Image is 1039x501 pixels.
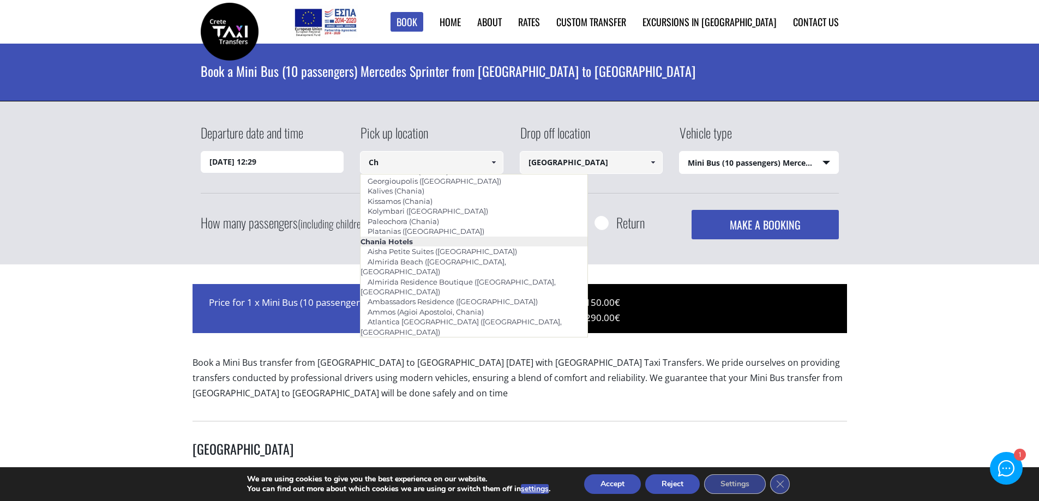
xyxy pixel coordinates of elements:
a: Atlantica [GEOGRAPHIC_DATA] ([GEOGRAPHIC_DATA], [GEOGRAPHIC_DATA]) [361,314,562,339]
p: We are using cookies to give you the best experience on our website. [247,474,550,484]
div: 150.00€ 290.00€ [520,284,847,333]
a: Aisha Petite Suites ([GEOGRAPHIC_DATA]) [361,244,524,259]
button: MAKE A BOOKING [692,210,838,239]
a: Georgioupolis ([GEOGRAPHIC_DATA]) [361,173,508,189]
a: Excursions in [GEOGRAPHIC_DATA] [642,15,777,29]
label: Departure date and time [201,123,303,151]
a: Crete Taxi Transfers | Book a Mini Bus transfer from Chania city to Rethymnon city | Crete Taxi T... [201,25,259,36]
a: Custom Transfer [556,15,626,29]
h3: [GEOGRAPHIC_DATA] [193,440,847,465]
a: Ambassadors Residence ([GEOGRAPHIC_DATA]) [361,294,545,309]
a: Ammos (Agioi Apostoloi, Chania) [361,304,491,319]
img: Crete Taxi Transfers | Book a Mini Bus transfer from Chania city to Rethymnon city | Crete Taxi T... [201,3,259,61]
p: You can find out more about which cookies we are using or switch them off in . [247,484,550,494]
a: Paleochora (Chania) [361,214,446,229]
button: Reject [645,474,700,494]
label: Return [616,216,645,230]
a: Almirida Beach ([GEOGRAPHIC_DATA], [GEOGRAPHIC_DATA]) [361,254,506,279]
button: Close GDPR Cookie Banner [770,474,790,494]
label: How many passengers ? [201,210,374,237]
p: Book a Mini Bus transfer from [GEOGRAPHIC_DATA] to [GEOGRAPHIC_DATA] [DATE] with [GEOGRAPHIC_DATA... [193,355,847,410]
img: e-bannersEUERDF180X90.jpg [293,5,358,38]
input: Select drop-off location [520,151,663,174]
li: Chania Hotels [361,237,587,246]
button: settings [521,484,549,494]
a: Rates [518,15,540,29]
span: Mini Bus (10 passengers) Mercedes Sprinter [680,152,838,174]
label: Pick up location [360,123,428,151]
div: Price for 1 x Mini Bus (10 passengers) Mercedes Sprinter [193,284,520,333]
a: About [477,15,502,29]
a: Home [440,15,461,29]
a: Show All Items [644,151,662,174]
h1: Book a Mini Bus (10 passengers) Mercedes Sprinter from [GEOGRAPHIC_DATA] to [GEOGRAPHIC_DATA] [201,44,839,98]
label: Drop off location [520,123,590,151]
button: Accept [584,474,641,494]
a: Almirida Residence Boutique ([GEOGRAPHIC_DATA], [GEOGRAPHIC_DATA]) [361,274,556,299]
a: Show All Items [484,151,502,174]
small: (including children) [298,215,368,232]
a: Kalives (Chania) [361,183,431,198]
a: Contact us [793,15,839,29]
a: Kissamos (Chania) [361,194,440,209]
div: 1 [1013,450,1025,461]
input: Select pickup location [360,151,503,174]
button: Settings [704,474,766,494]
a: Kolymbari ([GEOGRAPHIC_DATA]) [361,203,495,219]
a: Platanias ([GEOGRAPHIC_DATA]) [361,224,491,239]
a: Book [391,12,423,32]
label: Vehicle type [679,123,732,151]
